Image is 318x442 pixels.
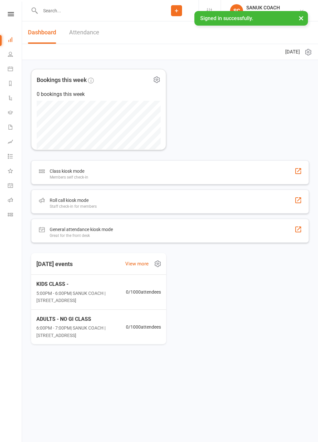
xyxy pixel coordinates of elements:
span: [DATE] [285,48,300,56]
div: Sanuk Brazilian Jiu-jitsu [246,11,294,17]
span: 0 / 1000 attendees [126,323,161,331]
div: Roll call kiosk mode [50,196,97,204]
a: Calendar [8,62,22,77]
div: Members self check-in [50,175,88,180]
span: Signed in successfully. [200,15,253,21]
div: Staff check-in for members [50,204,97,209]
a: View more [125,260,149,268]
a: Roll call kiosk mode [8,193,22,208]
a: Reports [8,77,22,91]
div: General attendance kiosk mode [50,226,113,233]
button: × [295,11,307,25]
span: Bookings this week [37,76,87,85]
span: KIDS CLASS - [36,280,126,288]
a: General attendance kiosk mode [8,179,22,193]
input: Search... [38,6,154,15]
span: 0 / 1000 attendees [126,288,161,296]
a: Assessments [8,135,22,150]
a: What's New [8,164,22,179]
a: Dashboard [28,21,56,44]
a: Dashboard [8,33,22,48]
div: Great for the front desk [50,233,113,238]
div: SANUK COACH [246,5,294,11]
a: People [8,48,22,62]
div: SC [230,4,243,17]
h3: [DATE] events [31,258,78,270]
div: Class kiosk mode [50,167,88,175]
div: 0 bookings this week [37,90,161,99]
a: Attendance [69,21,99,44]
span: 5:00PM - 6:00PM | SANUK COACH | [STREET_ADDRESS] [36,290,126,304]
a: Class kiosk mode [8,208,22,223]
span: ADULTS - NO GI CLASS [36,315,126,323]
span: 6:00PM - 7:00PM | SANUK COACH | [STREET_ADDRESS] [36,324,126,339]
